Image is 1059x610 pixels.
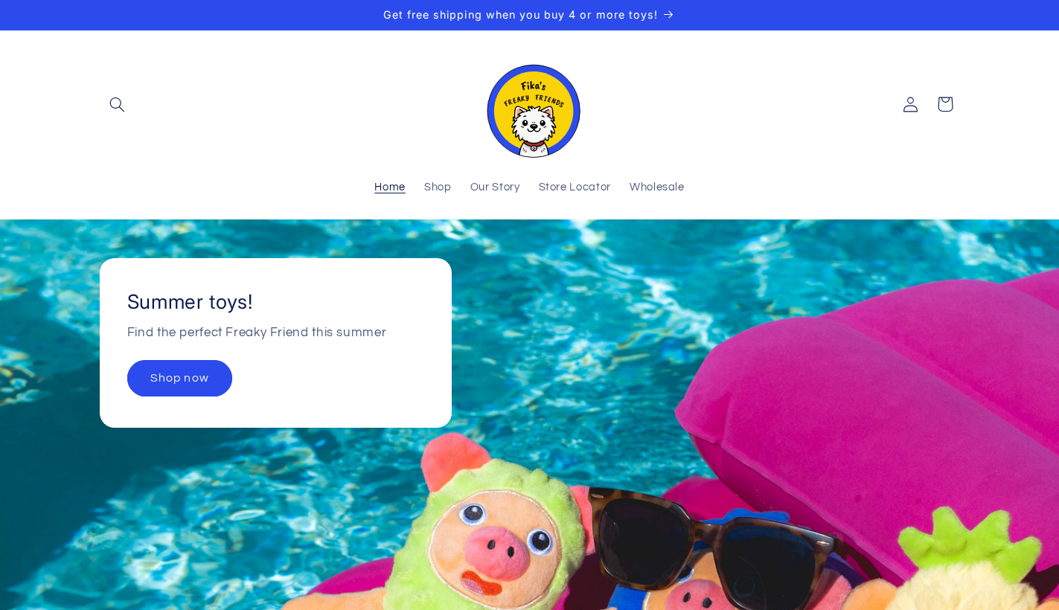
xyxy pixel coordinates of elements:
a: Fika's Freaky Friends [472,45,588,164]
p: Find the perfect Freaky Friend this summer [127,323,386,345]
img: Fika's Freaky Friends [478,51,582,158]
h2: Summer toys! [127,289,253,315]
a: Shop [415,172,461,205]
a: Store Locator [529,172,620,205]
a: Home [365,172,415,205]
span: Get free shipping when you buy 4 or more toys! [383,8,658,21]
a: Our Story [461,172,529,205]
span: Store Locator [539,181,611,195]
span: Our Story [470,181,520,195]
summary: Search [100,87,134,121]
a: Shop now [127,360,232,396]
span: Wholesale [630,181,685,195]
span: Home [374,181,406,195]
span: Shop [424,181,452,195]
a: Wholesale [620,172,694,205]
